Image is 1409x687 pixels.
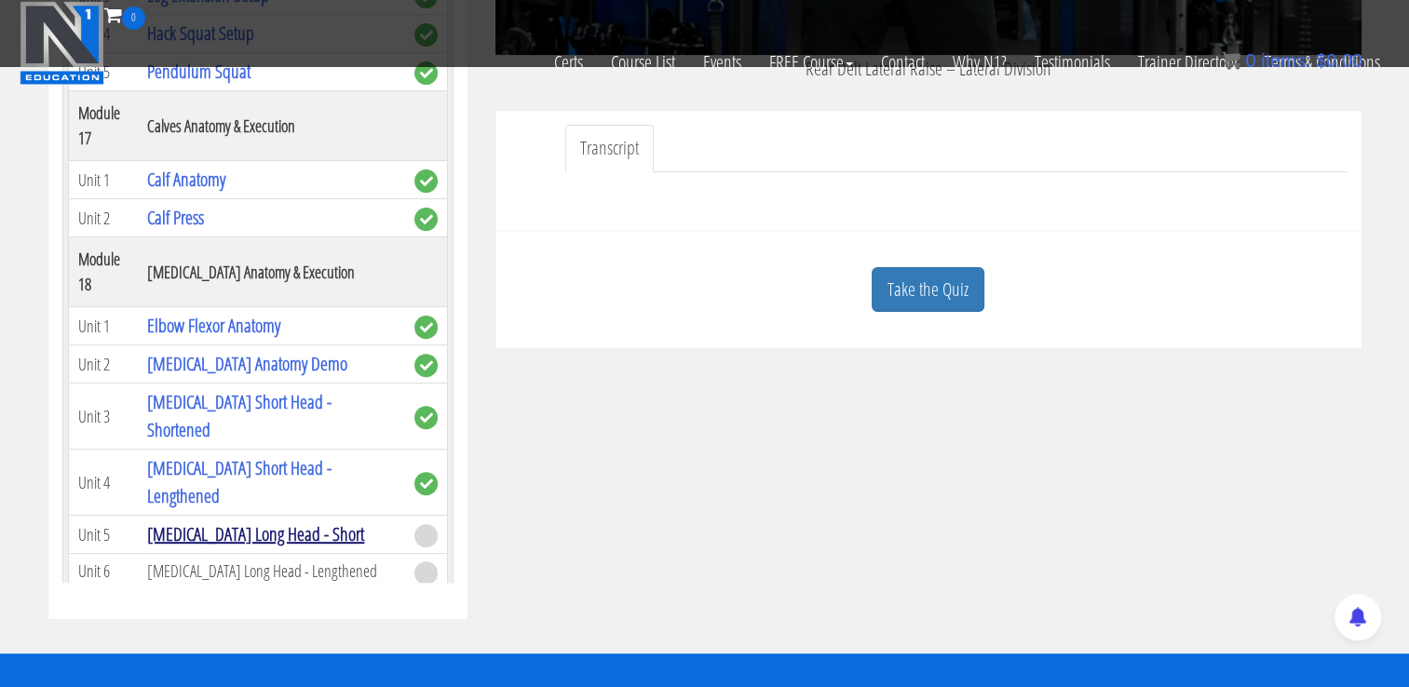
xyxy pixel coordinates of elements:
td: Unit 5 [68,516,138,554]
a: FREE Course [755,30,867,95]
td: Unit 3 [68,384,138,450]
a: Certs [540,30,597,95]
td: [MEDICAL_DATA] Long Head - Lengthened [138,554,404,590]
td: Unit 4 [68,450,138,516]
span: complete [414,354,438,377]
a: Calf Press [147,205,204,230]
a: Terms & Conditions [1251,30,1394,95]
span: complete [414,316,438,339]
a: 0 [104,2,145,27]
td: Unit 1 [68,307,138,345]
a: Testimonials [1021,30,1124,95]
a: [MEDICAL_DATA] Long Head - Short [147,521,364,546]
a: Course List [597,30,689,95]
a: Transcript [565,125,654,172]
span: $ [1316,50,1326,71]
a: Calf Anatomy [147,167,225,192]
img: n1-education [20,1,104,85]
a: Why N1? [939,30,1021,95]
span: items: [1261,50,1310,71]
td: Unit 1 [68,161,138,199]
span: 0 [1245,50,1255,71]
td: Unit 6 [68,554,138,590]
a: Events [689,30,755,95]
span: complete [414,472,438,495]
span: complete [414,169,438,193]
th: [MEDICAL_DATA] Anatomy & Execution [138,237,404,307]
th: Module 18 [68,237,138,307]
a: Take the Quiz [872,267,984,313]
a: [MEDICAL_DATA] Anatomy Demo [147,351,347,376]
span: complete [414,208,438,231]
td: Unit 2 [68,345,138,384]
td: Unit 2 [68,199,138,237]
a: Contact [867,30,939,95]
th: Module 17 [68,91,138,161]
span: complete [414,406,438,429]
a: Trainer Directory [1124,30,1251,95]
a: [MEDICAL_DATA] Short Head - Lengthened [147,455,332,508]
bdi: 0.00 [1316,50,1362,71]
img: icon11.png [1222,51,1240,70]
span: 0 [122,7,145,30]
th: Calves Anatomy & Execution [138,91,404,161]
a: Elbow Flexor Anatomy [147,313,280,338]
a: [MEDICAL_DATA] Short Head - Shortened [147,389,332,442]
a: 0 items: $0.00 [1222,50,1362,71]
